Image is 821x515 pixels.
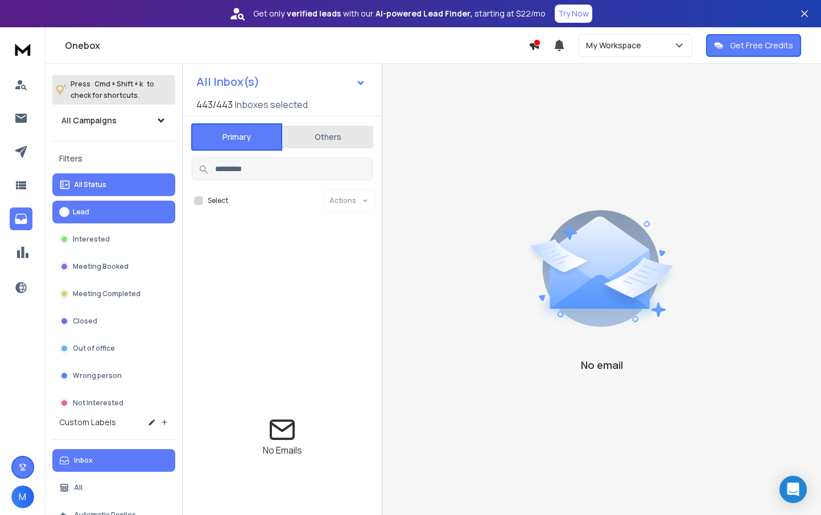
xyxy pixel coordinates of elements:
[263,443,302,457] p: No Emails
[196,76,259,88] h1: All Inbox(s)
[52,255,175,278] button: Meeting Booked
[52,310,175,333] button: Closed
[730,40,793,51] p: Get Free Credits
[73,371,122,380] p: Wrong person
[74,456,93,465] p: Inbox
[52,476,175,499] button: All
[376,8,472,19] strong: AI-powered Lead Finder,
[59,417,116,428] h3: Custom Labels
[73,344,115,353] p: Out of office
[93,77,145,90] span: Cmd + Shift + k
[11,485,34,508] button: M
[235,98,308,111] h3: Inboxes selected
[74,180,106,189] p: All Status
[208,196,228,205] label: Select
[282,124,373,149] button: Others
[52,201,175,223] button: Lead
[11,39,34,60] img: logo
[52,109,175,132] button: All Campaigns
[74,483,82,492] p: All
[52,151,175,167] h3: Filters
[558,8,589,19] p: Try Now
[779,476,807,503] div: Open Intercom Messenger
[706,34,801,57] button: Get Free Credits
[71,78,154,101] p: Press to check for shortcuts.
[52,364,175,387] button: Wrong person
[52,283,175,305] button: Meeting Completed
[73,207,89,217] p: Lead
[73,289,141,298] p: Meeting Completed
[73,235,110,244] p: Interested
[187,70,375,93] button: All Inbox(s)
[61,115,117,126] h1: All Campaigns
[52,392,175,414] button: Not Interested
[52,228,175,251] button: Interested
[73,262,129,271] p: Meeting Booked
[73,398,123,408] p: Not Interested
[191,123,282,151] button: Primary
[287,8,341,19] strong: verified leads
[65,39,529,52] h1: Onebox
[555,5,592,23] button: Try Now
[253,8,546,19] p: Get only with our starting at $22/mo
[52,449,175,472] button: Inbox
[52,337,175,360] button: Out of office
[581,357,623,373] p: No email
[52,173,175,196] button: All Status
[586,40,646,51] p: My Workspace
[196,98,233,111] span: 443 / 443
[73,317,97,326] p: Closed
